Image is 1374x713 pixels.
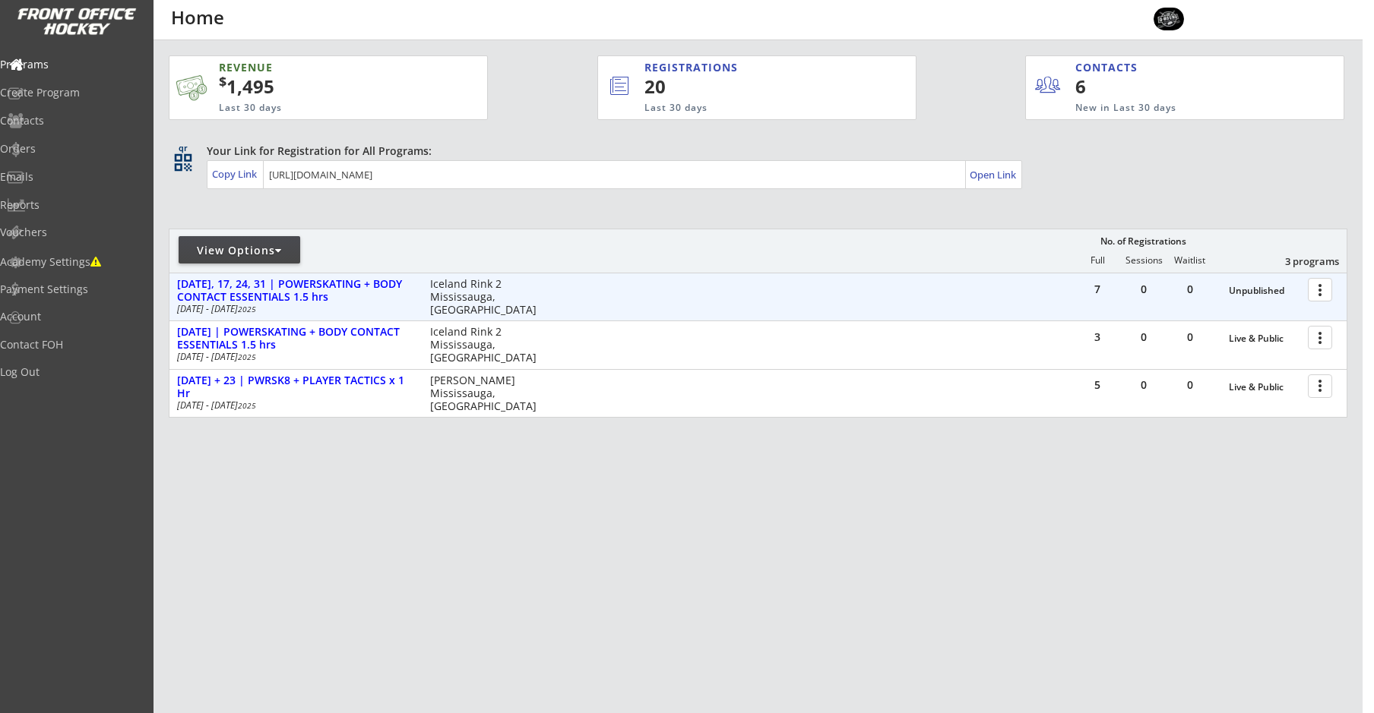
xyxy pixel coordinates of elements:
div: 5 [1075,380,1120,390]
div: Sessions [1121,255,1167,266]
div: [DATE], 17, 24, 31 | POWERSKATING + BODY CONTACT ESSENTIALS 1.5 hrs [177,278,414,304]
div: Live & Public [1229,333,1300,344]
sup: $ [219,72,226,90]
div: qr [173,144,192,153]
div: Iceland Rink 2 Mississauga, [GEOGRAPHIC_DATA] [430,278,549,316]
div: No. of Registrations [1096,236,1190,247]
em: 2025 [238,304,256,314]
div: Iceland Rink 2 Mississauga, [GEOGRAPHIC_DATA] [430,326,549,364]
div: 1,495 [219,74,439,99]
div: Open Link [970,169,1018,181]
div: 7 [1075,284,1120,295]
div: Waitlist [1167,255,1212,266]
em: 2025 [238,400,256,411]
div: 0 [1121,380,1167,390]
div: 0 [1121,332,1167,342]
div: Last 30 days [219,102,413,115]
div: CONTACTS [1075,60,1144,75]
div: REGISTRATIONS [644,60,845,75]
div: Full [1075,255,1120,266]
div: Unpublished [1229,286,1300,296]
em: 2025 [238,352,256,362]
div: [DATE] - [DATE] [177,304,410,314]
div: [PERSON_NAME] Mississauga, [GEOGRAPHIC_DATA] [430,374,549,412]
div: View Options [179,243,300,258]
div: 0 [1121,284,1167,295]
button: more_vert [1308,374,1332,398]
button: more_vert [1308,278,1332,301]
button: qr_code [172,151,195,174]
div: 6 [1075,74,1169,99]
div: [DATE] | POWERSKATING + BODY CONTACT ESSENTIALS 1.5 hrs [177,326,414,352]
div: Live & Public [1229,382,1300,393]
div: Copy Link [212,167,260,181]
div: 3 programs [1260,254,1339,268]
div: New in Last 30 days [1075,102,1273,115]
div: REVENUE [219,60,413,75]
button: more_vert [1308,326,1332,349]
div: 0 [1167,380,1213,390]
a: Open Link [970,164,1018,185]
div: 0 [1167,332,1213,342]
div: Last 30 days [644,102,853,115]
div: 20 [644,74,865,99]
div: Your Link for Registration for All Programs: [207,144,1300,159]
div: [DATE] + 23 | PWRSK8 + PLAYER TACTICS x 1 Hr [177,374,414,400]
div: 0 [1167,284,1213,295]
div: [DATE] - [DATE] [177,352,410,361]
div: 3 [1075,332,1120,342]
div: [DATE] - [DATE] [177,401,410,410]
